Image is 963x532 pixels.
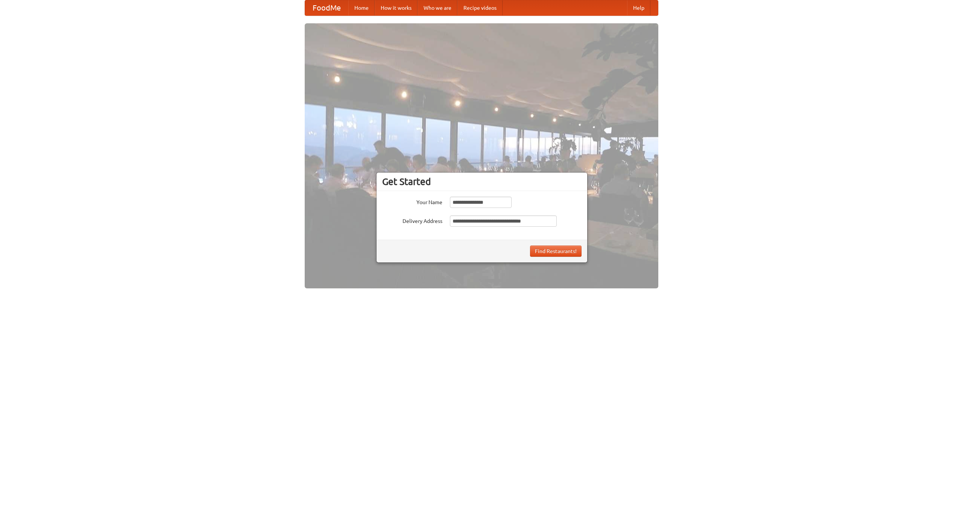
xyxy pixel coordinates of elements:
h3: Get Started [382,176,582,187]
label: Your Name [382,197,442,206]
a: Help [627,0,650,15]
a: Recipe videos [457,0,503,15]
a: FoodMe [305,0,348,15]
a: Who we are [418,0,457,15]
a: How it works [375,0,418,15]
button: Find Restaurants! [530,246,582,257]
a: Home [348,0,375,15]
label: Delivery Address [382,215,442,225]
